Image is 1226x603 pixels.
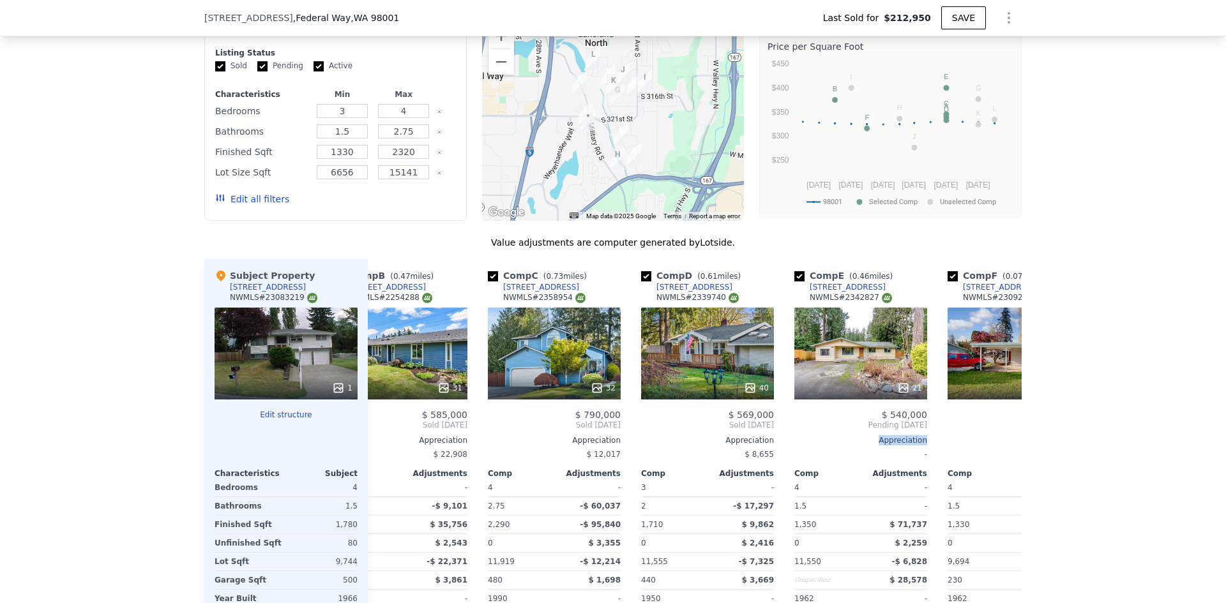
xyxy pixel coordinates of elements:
img: NWMLS Logo [575,293,586,303]
span: $ 2,416 [742,539,774,547]
div: Unfinished Sqft [215,534,284,552]
a: Terms [663,212,681,220]
div: 21 [897,382,922,394]
div: 1.5 [794,497,858,515]
button: Edit all filters [215,193,289,205]
span: $ 3,355 [589,539,621,547]
div: Lot Sqft [215,553,284,570]
text: G [976,84,981,92]
div: Subject Property [215,269,315,282]
span: 0 [794,539,799,547]
text: [DATE] [966,181,990,190]
input: Sold [215,61,225,71]
span: 0 [488,539,493,547]
img: Google [485,204,527,221]
span: 11,550 [794,557,821,566]
span: $212,950 [884,11,931,24]
a: [STREET_ADDRESS] [948,282,1039,292]
button: Zoom out [488,49,514,75]
text: E [944,73,948,80]
div: Comp C [488,269,592,282]
div: Comp [488,468,554,479]
div: Adjustments [401,468,467,479]
span: -$ 9,101 [432,502,467,510]
div: Appreciation [948,435,1080,445]
span: $ 12,017 [587,450,621,459]
div: Comp D [641,269,746,282]
div: [STREET_ADDRESS] [810,282,886,292]
span: $ 2,259 [895,539,927,547]
div: NWMLS # 2339740 [656,292,739,303]
div: 31505 46th Ave S [607,74,621,96]
span: Pending [DATE] [794,420,927,430]
div: 2.75 [488,497,552,515]
span: 0 [948,539,953,547]
span: -$ 95,840 [580,520,621,529]
span: 4 [794,483,799,492]
text: [DATE] [839,181,863,190]
span: ( miles) [997,272,1051,281]
span: $ 9,862 [742,520,774,529]
text: I [850,73,852,80]
div: Comp [794,468,861,479]
text: L [993,105,997,112]
div: - [863,479,927,496]
span: 1,350 [794,520,816,529]
text: [DATE] [934,181,958,190]
span: ( miles) [844,272,898,281]
div: 500 [289,571,358,589]
div: NWMLS # 2309253 [963,292,1045,303]
div: - [1017,479,1080,496]
div: - [404,479,467,496]
label: Sold [215,61,247,71]
span: Last Sold for [823,11,884,24]
div: Unspecified [794,571,858,589]
div: NWMLS # 2358954 [503,292,586,303]
div: NWMLS # 23083219 [230,292,317,303]
div: 4934 S 315th Pl [627,74,641,96]
input: Pending [257,61,268,71]
text: K [976,109,981,117]
text: B [833,85,837,93]
div: Garage Sqft [215,571,284,589]
div: Characteristics [215,468,286,479]
div: Subject [286,468,358,479]
text: $250 [772,156,789,165]
span: $ 585,000 [422,410,467,420]
div: Value adjustments are computer generated by Lotside . [204,236,1022,249]
div: 1,780 [289,516,358,533]
span: [STREET_ADDRESS] [204,11,293,24]
div: 32449 46th Pl S [614,124,628,145]
span: $ 28,578 [889,576,927,584]
span: $ 71,737 [889,520,927,529]
a: Report a map error [689,212,740,220]
text: $300 [772,131,789,140]
text: $400 [772,84,789,93]
text: H [897,103,902,111]
span: $ 2,543 [435,539,467,547]
span: -$ 6,828 [892,557,927,566]
div: 4 [289,479,358,496]
div: 2 [641,497,705,515]
div: [STREET_ADDRESS] [350,282,426,292]
div: Adjustments [1014,468,1080,479]
div: - [710,479,774,496]
span: $ 22,908 [434,450,467,459]
div: 32866 46th Pl S [627,144,641,166]
div: Appreciation [488,435,621,445]
span: ( miles) [538,272,592,281]
div: - [794,445,927,463]
span: 0.07 [1006,272,1023,281]
div: Appreciation [794,435,927,445]
div: Characteristics [215,89,309,100]
div: - [863,497,927,515]
text: [DATE] [902,181,926,190]
div: Lot Size Sqft [215,163,309,181]
button: Clear [437,150,442,155]
div: Bedrooms [215,479,284,496]
span: 480 [488,576,503,584]
div: 32125 39th Ave S [579,103,593,125]
div: 31 [437,382,462,394]
div: Listing Status [215,48,456,58]
button: Edit structure [215,410,358,420]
